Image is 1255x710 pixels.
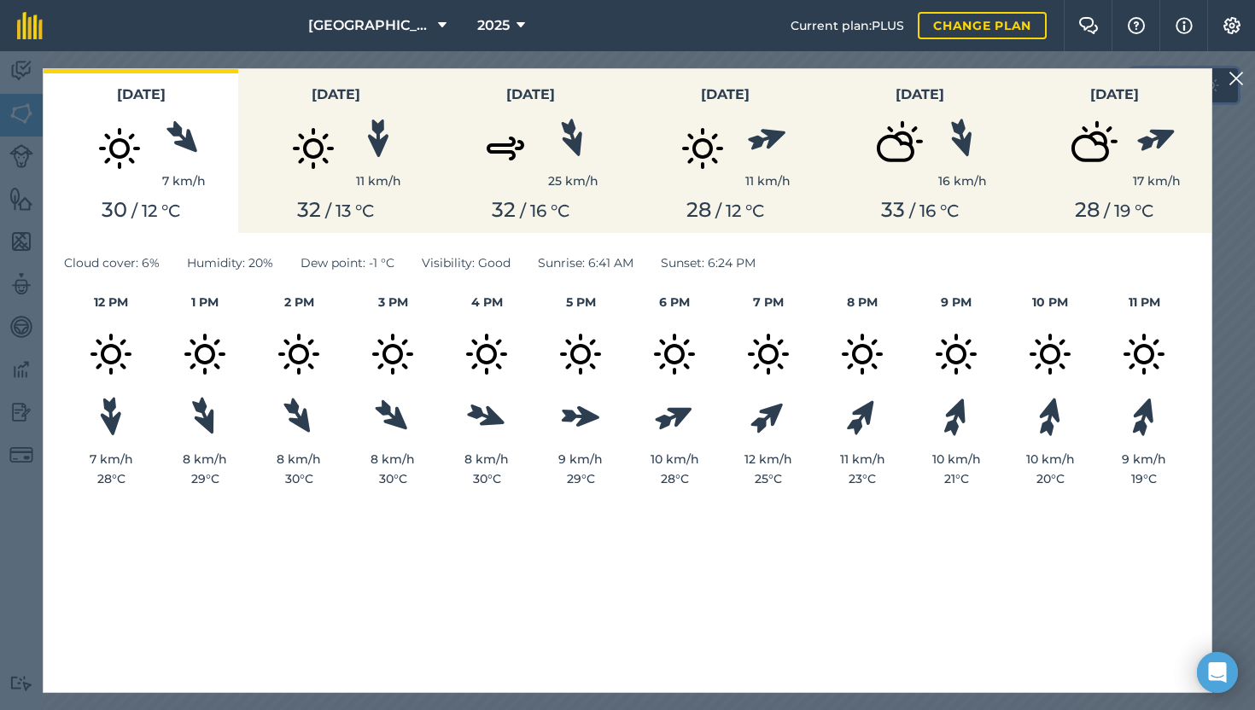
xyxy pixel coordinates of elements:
[252,293,346,311] h4: 2 PM
[627,293,721,311] h4: 6 PM
[918,12,1047,39] a: Change plan
[367,119,390,158] img: svg%3e
[815,450,909,468] div: 11 km/h
[443,198,617,223] div: / ° C
[853,106,938,191] img: svg+xml;base64,PD94bWwgdmVyc2lvbj0iMS4wIiBlbmNvZGluZz0idXRmLTgiPz4KPCEtLSBHZW5lcmF0b3I6IEFkb2JlIE...
[68,311,154,397] img: svg+xml;base64,PD94bWwgdmVyc2lvbj0iMS4wIiBlbmNvZGluZz0idXRmLTgiPz4KPCEtLSBHZW5lcmF0b3I6IEFkb2JlIE...
[909,293,1003,311] h4: 9 PM
[745,121,790,155] img: svg%3e
[356,172,401,190] div: 11 km/h
[440,293,534,311] h4: 4 PM
[238,69,433,233] button: [DATE]11 km/h32 / 13 °C
[832,84,1007,106] h3: [DATE]
[492,197,516,222] span: 32
[187,394,223,439] img: svg%3e
[440,469,534,488] div: 30 ° C
[1128,394,1161,439] img: svg%3e
[820,311,905,397] img: svg+xml;base64,PD94bWwgdmVyc2lvbj0iMS4wIiBlbmNvZGluZz0idXRmLTgiPz4KPCEtLSBHZW5lcmF0b3I6IEFkb2JlIE...
[1176,15,1193,36] img: svg+xml;base64,PHN2ZyB4bWxucz0iaHR0cDovL3d3dy53My5vcmcvMjAwMC9zdmciIHdpZHRoPSIxNyIgaGVpZ2h0PSIxNy...
[726,201,741,221] span: 12
[158,293,252,311] h4: 1 PM
[534,469,627,488] div: 29 ° C
[556,116,590,160] img: svg%3e
[726,311,811,397] img: svg+xml;base64,PD94bWwgdmVyc2lvbj0iMS4wIiBlbmNvZGluZz0idXRmLTgiPz4KPCEtLSBHZW5lcmF0b3I6IEFkb2JlIE...
[64,293,158,311] h4: 12 PM
[336,201,351,221] span: 13
[477,15,510,36] span: 2025
[433,69,627,233] button: [DATE]25 km/h32 / 16 °C
[463,106,548,191] img: svg+xml;base64,PD94bWwgdmVyc2lvbj0iMS4wIiBlbmNvZGluZz0idXRmLTgiPz4KPCEtLSBHZW5lcmF0b3I6IEFkb2JlIE...
[1133,172,1181,190] div: 17 km/h
[54,84,228,106] h3: [DATE]
[444,311,529,397] img: svg+xml;base64,PD94bWwgdmVyc2lvbj0iMS4wIiBlbmNvZGluZz0idXRmLTgiPz4KPCEtLSBHZW5lcmF0b3I6IEFkb2JlIE...
[98,396,125,437] img: svg%3e
[832,198,1007,223] div: / ° C
[721,469,815,488] div: 25 ° C
[102,197,127,222] span: 30
[534,293,627,311] h4: 5 PM
[1003,450,1097,468] div: 10 km/h
[909,450,1003,468] div: 10 km/h
[548,172,598,190] div: 25 km/h
[158,450,252,468] div: 8 km/h
[162,311,248,397] img: svg+xml;base64,PD94bWwgdmVyc2lvbj0iMS4wIiBlbmNvZGluZz0idXRmLTgiPz4KPCEtLSBHZW5lcmF0b3I6IEFkb2JlIE...
[534,450,627,468] div: 9 km/h
[1097,450,1191,468] div: 9 km/h
[64,469,158,488] div: 28 ° C
[443,84,617,106] h3: [DATE]
[1027,198,1201,223] div: / ° C
[745,172,791,190] div: 11 km/h
[1097,293,1191,311] h4: 11 PM
[1017,69,1211,233] button: [DATE]17 km/h28 / 19 °C
[842,394,883,439] img: svg%3e
[346,450,440,468] div: 8 km/h
[162,172,206,190] div: 7 km/h
[1035,395,1065,439] img: svg%3e
[64,450,158,468] div: 7 km/h
[660,106,745,191] img: svg+xml;base64,PD94bWwgdmVyc2lvbj0iMS4wIiBlbmNvZGluZz0idXRmLTgiPz4KPCEtLSBHZW5lcmF0b3I6IEFkb2JlIE...
[278,394,318,439] img: svg%3e
[721,293,815,311] h4: 7 PM
[627,450,721,468] div: 10 km/h
[1003,469,1097,488] div: 20 ° C
[791,16,904,35] span: Current plan : PLUS
[627,469,721,488] div: 28 ° C
[560,404,600,428] img: svg%3e
[308,15,431,36] span: [GEOGRAPHIC_DATA]
[661,253,756,272] span: Sunset : 6:24 PM
[1003,293,1097,311] h4: 10 PM
[44,69,238,233] button: [DATE]7 km/h30 / 12 °C
[158,469,252,488] div: 29 ° C
[1048,106,1133,191] img: svg+xml;base64,PD94bWwgdmVyc2lvbj0iMS4wIiBlbmNvZGluZz0idXRmLTgiPz4KPCEtLSBHZW5lcmF0b3I6IEFkb2JlIE...
[142,201,157,221] span: 12
[946,116,978,160] img: svg%3e
[187,253,273,272] span: Humidity : 20%
[350,311,435,397] img: svg+xml;base64,PD94bWwgdmVyc2lvbj0iMS4wIiBlbmNvZGluZz0idXRmLTgiPz4KPCEtLSBHZW5lcmF0b3I6IEFkb2JlIE...
[652,399,698,435] img: svg%3e
[77,106,162,191] img: svg+xml;base64,PD94bWwgdmVyc2lvbj0iMS4wIiBlbmNvZGluZz0idXRmLTgiPz4KPCEtLSBHZW5lcmF0b3I6IEFkb2JlIE...
[1101,311,1187,397] img: svg+xml;base64,PD94bWwgdmVyc2lvbj0iMS4wIiBlbmNvZGluZz0idXRmLTgiPz4KPCEtLSBHZW5lcmF0b3I6IEFkb2JlIE...
[346,469,440,488] div: 30 ° C
[538,311,623,397] img: svg+xml;base64,PD94bWwgdmVyc2lvbj0iMS4wIiBlbmNvZGluZz0idXRmLTgiPz4KPCEtLSBHZW5lcmF0b3I6IEFkb2JlIE...
[252,469,346,488] div: 30 ° C
[815,469,909,488] div: 23 ° C
[822,69,1017,233] button: [DATE]16 km/h33 / 16 °C
[815,293,909,311] h4: 8 PM
[919,201,936,221] span: 16
[939,394,974,439] img: svg%3e
[54,198,228,223] div: / ° C
[721,450,815,468] div: 12 km/h
[627,69,822,233] button: [DATE]11 km/h28 / 12 °C
[1229,68,1244,89] img: svg+xml;base64,PHN2ZyB4bWxucz0iaHR0cDovL3d3dy53My5vcmcvMjAwMC9zdmciIHdpZHRoPSIyMiIgaGVpZ2h0PSIzMC...
[464,399,509,434] img: svg%3e
[162,117,206,160] img: svg%3e
[1007,311,1093,397] img: svg+xml;base64,PD94bWwgdmVyc2lvbj0iMS4wIiBlbmNvZGluZz0idXRmLTgiPz4KPCEtLSBHZW5lcmF0b3I6IEFkb2JlIE...
[1078,17,1099,34] img: Two speech bubbles overlapping with the left bubble in the forefront
[686,197,711,222] span: 28
[1222,17,1242,34] img: A cog icon
[538,253,633,272] span: Sunrise : 6:41 AM
[1097,469,1191,488] div: 19 ° C
[252,450,346,468] div: 8 km/h
[632,311,717,397] img: svg+xml;base64,PD94bWwgdmVyc2lvbj0iMS4wIiBlbmNvZGluZz0idXRmLTgiPz4KPCEtLSBHZW5lcmF0b3I6IEFkb2JlIE...
[914,311,999,397] img: svg+xml;base64,PD94bWwgdmVyc2lvbj0iMS4wIiBlbmNvZGluZz0idXRmLTgiPz4KPCEtLSBHZW5lcmF0b3I6IEFkb2JlIE...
